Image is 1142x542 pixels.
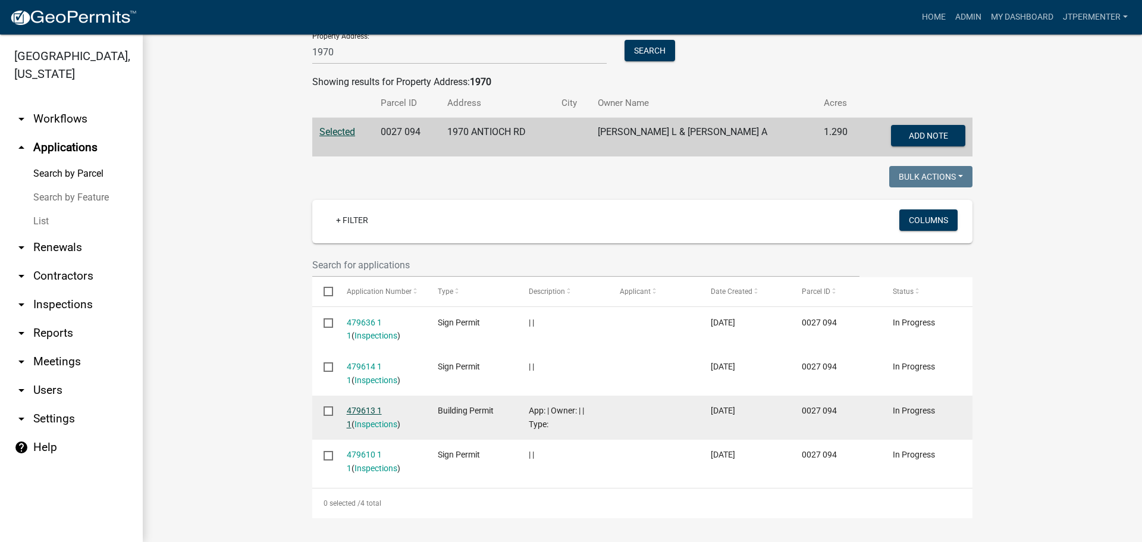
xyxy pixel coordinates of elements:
[426,277,517,306] datatable-header-cell: Type
[817,89,864,117] th: Acres
[711,318,735,327] span: 09/17/2025
[327,209,378,231] a: + Filter
[347,362,382,385] a: 479614 1 1
[908,131,948,140] span: Add Note
[14,112,29,126] i: arrow_drop_down
[324,499,360,507] span: 0 selected /
[950,6,986,29] a: Admin
[374,89,440,117] th: Parcel ID
[312,488,972,518] div: 4 total
[893,318,935,327] span: In Progress
[817,118,864,157] td: 1.290
[438,287,453,296] span: Type
[986,6,1058,29] a: My Dashboard
[802,450,837,459] span: 0027 094
[470,76,491,87] strong: 1970
[347,404,415,431] div: ( )
[347,316,415,343] div: ( )
[14,383,29,397] i: arrow_drop_down
[802,362,837,371] span: 0027 094
[347,287,412,296] span: Application Number
[347,318,382,341] a: 479636 1 1
[438,318,480,327] span: Sign Permit
[881,277,972,306] datatable-header-cell: Status
[335,277,426,306] datatable-header-cell: Application Number
[440,89,554,117] th: Address
[790,277,881,306] datatable-header-cell: Parcel ID
[802,287,830,296] span: Parcel ID
[14,355,29,369] i: arrow_drop_down
[14,440,29,455] i: help
[347,360,415,387] div: ( )
[312,277,335,306] datatable-header-cell: Select
[891,125,965,146] button: Add Note
[354,419,397,429] a: Inspections
[14,412,29,426] i: arrow_drop_down
[608,277,699,306] datatable-header-cell: Applicant
[591,118,817,157] td: [PERSON_NAME] L & [PERSON_NAME] A
[802,406,837,415] span: 0027 094
[889,166,972,187] button: Bulk Actions
[312,253,859,277] input: Search for applications
[711,406,735,415] span: 09/16/2025
[319,126,355,137] a: Selected
[14,326,29,340] i: arrow_drop_down
[711,287,752,296] span: Date Created
[438,406,494,415] span: Building Permit
[893,362,935,371] span: In Progress
[802,318,837,327] span: 0027 094
[1058,6,1132,29] a: jtpermenter
[440,118,554,157] td: 1970 ANTIOCH RD
[374,118,440,157] td: 0027 094
[347,448,415,475] div: ( )
[529,287,565,296] span: Description
[438,450,480,459] span: Sign Permit
[14,140,29,155] i: arrow_drop_up
[893,287,914,296] span: Status
[711,362,735,371] span: 09/16/2025
[312,75,972,89] div: Showing results for Property Address:
[529,450,534,459] span: | |
[620,287,651,296] span: Applicant
[347,450,382,473] a: 479610 1 1
[893,450,935,459] span: In Progress
[591,89,817,117] th: Owner Name
[699,277,790,306] datatable-header-cell: Date Created
[917,6,950,29] a: Home
[529,362,534,371] span: | |
[14,269,29,283] i: arrow_drop_down
[354,375,397,385] a: Inspections
[517,277,608,306] datatable-header-cell: Description
[14,297,29,312] i: arrow_drop_down
[438,362,480,371] span: Sign Permit
[625,40,675,61] button: Search
[529,406,584,429] span: App: | Owner: | | Type:
[711,450,735,459] span: 09/16/2025
[354,463,397,473] a: Inspections
[893,406,935,415] span: In Progress
[14,240,29,255] i: arrow_drop_down
[529,318,534,327] span: | |
[347,406,382,429] a: 479613 1 1
[354,331,397,340] a: Inspections
[554,89,591,117] th: City
[899,209,958,231] button: Columns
